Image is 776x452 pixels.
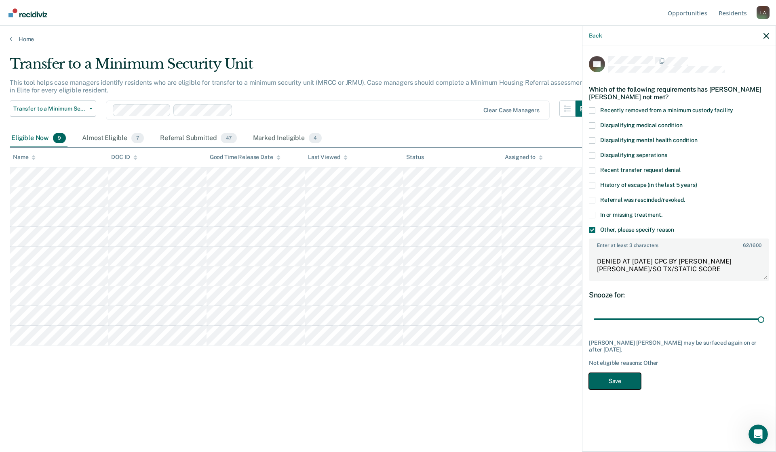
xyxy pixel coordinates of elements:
span: Recently removed from a minimum custody facility [600,107,733,113]
span: Other, please specify reason [600,226,674,233]
iframe: Intercom live chat [749,425,768,444]
p: This tool helps case managers identify residents who are eligible for transfer to a minimum secur... [10,79,586,94]
span: Recent transfer request denial [600,167,681,173]
div: Almost Eligible [80,130,145,147]
button: Back [589,32,602,39]
div: Name [13,154,36,161]
span: Disqualifying medical condition [600,122,683,128]
button: Save [589,373,641,389]
div: Marked Ineligible [251,130,324,147]
span: / 1600 [743,243,761,248]
div: Good Time Release Date [210,154,280,161]
span: Referral was rescinded/revoked. [600,197,685,203]
div: L A [757,6,770,19]
textarea: DENIED AT [DATE] CPC BY [PERSON_NAME] [PERSON_NAME]/SO TX/STATIC SCORE [590,250,768,280]
div: Status [406,154,424,161]
div: Eligible Now [10,130,67,147]
button: Profile dropdown button [757,6,770,19]
span: Disqualifying separations [600,152,667,158]
div: DOC ID [111,154,137,161]
span: Disqualifying mental health condition [600,137,698,143]
div: Which of the following requirements has [PERSON_NAME] [PERSON_NAME] not met? [589,79,769,107]
div: Snooze for: [589,291,769,299]
img: Recidiviz [8,8,47,17]
a: Home [10,36,766,43]
div: Referral Submitted [158,130,238,147]
span: 7 [131,133,144,143]
label: Enter at least 3 characters [590,239,768,248]
span: In or missing treatment. [600,211,662,218]
span: Transfer to a Minimum Security Unit [13,105,86,112]
div: Transfer to a Minimum Security Unit [10,56,592,79]
div: Not eligible reasons: Other [589,360,769,366]
span: 62 [743,243,749,248]
span: 9 [53,133,66,143]
div: Assigned to [505,154,543,161]
span: History of escape (in the last 5 years) [600,182,697,188]
div: Last Viewed [308,154,347,161]
div: Clear case managers [483,107,540,114]
span: 4 [309,133,322,143]
span: 47 [221,133,236,143]
div: [PERSON_NAME] [PERSON_NAME] may be surfaced again on or after [DATE]. [589,339,769,353]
